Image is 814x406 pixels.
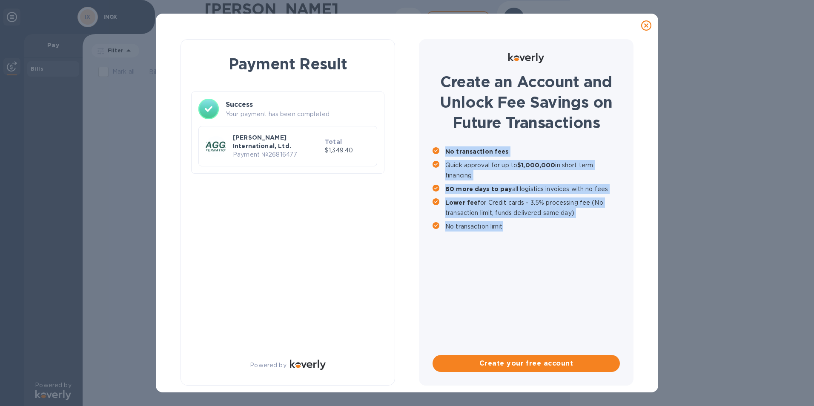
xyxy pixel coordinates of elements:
button: Create your free account [433,355,620,372]
b: Total [325,138,342,145]
p: for Credit cards - 3.5% processing fee (No transaction limit, funds delivered same day) [445,197,620,218]
h3: Success [226,100,377,110]
b: Lower fee [445,199,478,206]
b: 60 more days to pay [445,186,512,192]
h1: Payment Result [195,53,381,74]
p: $1,349.40 [325,146,370,155]
p: Your payment has been completed. [226,110,377,119]
p: Quick approval for up to in short term financing [445,160,620,180]
span: Create your free account [439,358,613,369]
p: Powered by [250,361,286,370]
img: Logo [508,53,544,63]
p: No transaction limit [445,221,620,232]
b: No transaction fees [445,148,509,155]
h1: Create an Account and Unlock Fee Savings on Future Transactions [433,71,620,133]
p: all logistics invoices with no fees [445,184,620,194]
p: Payment № 26816477 [233,150,321,159]
img: Logo [290,360,326,370]
b: $1,000,000 [517,162,555,169]
p: [PERSON_NAME] International, Ltd. [233,133,321,150]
